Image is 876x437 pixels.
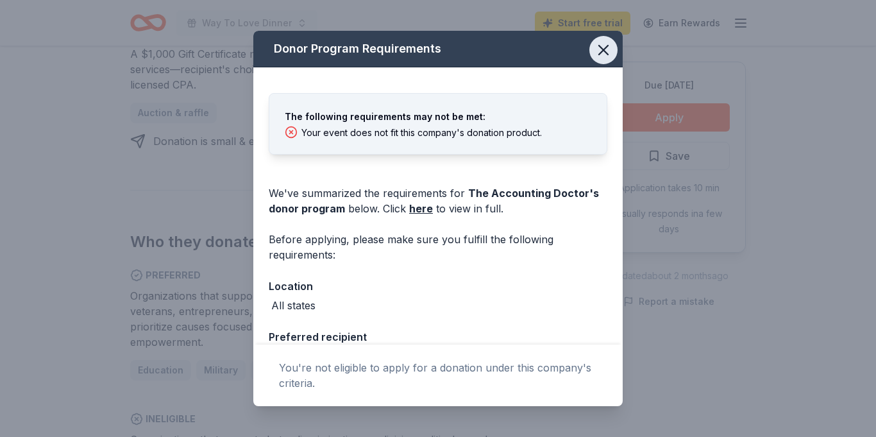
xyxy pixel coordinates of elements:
[279,360,597,391] div: You're not eligible to apply for a donation under this company's criteria.
[269,185,607,216] div: We've summarized the requirements for below. Click to view in full.
[269,329,607,345] div: Preferred recipient
[269,278,607,295] div: Location
[253,31,623,67] div: Donor Program Requirements
[271,298,316,313] div: All states
[285,109,591,124] div: The following requirements may not be met:
[409,201,433,216] a: here
[269,232,607,262] div: Before applying, please make sure you fulfill the following requirements:
[301,127,542,139] div: Your event does not fit this company's donation product.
